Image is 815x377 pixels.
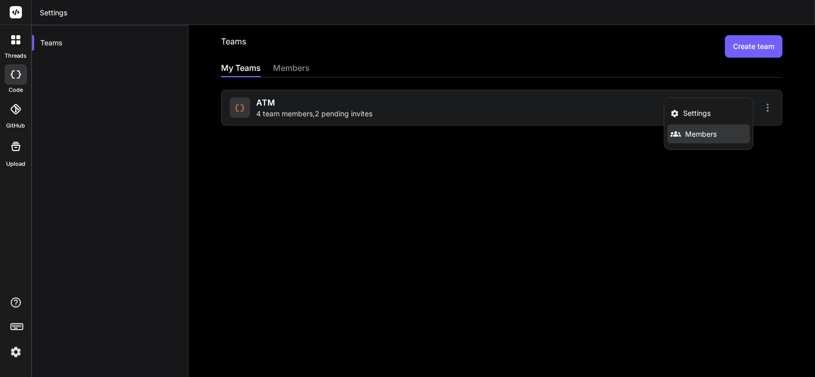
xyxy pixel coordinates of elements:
[5,52,26,60] label: threads
[683,108,711,118] span: Settings
[9,86,23,94] label: code
[6,160,25,168] label: Upload
[6,121,25,130] label: GitHub
[7,343,24,361] img: settings
[685,129,717,139] span: Members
